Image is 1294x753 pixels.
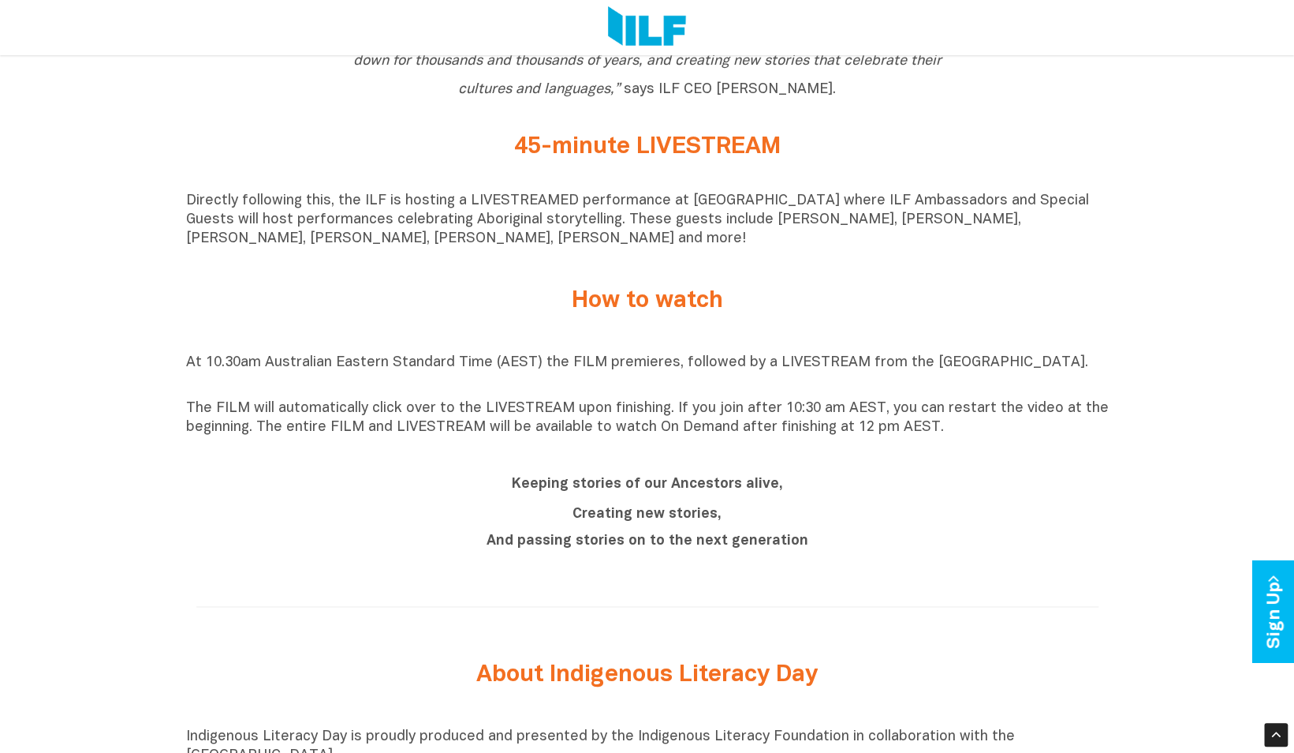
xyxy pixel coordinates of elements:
[186,399,1109,437] p: The FILM will automatically click over to the LIVESTREAM upon finishing. If you join after 10:30 ...
[186,354,1109,391] p: At 10.30am Australian Eastern Standard Time (AEST) the FILM premieres, followed by a LIVESTREAM f...
[487,534,808,548] b: And passing stories on to the next generation
[608,6,686,49] img: Logo
[512,478,783,491] b: Keeping stories of our Ancestors alive,
[353,26,942,96] span: says ILF CEO [PERSON_NAME].
[353,26,942,96] i: “These Communities are honouring the stories of their Ancestors that have been passed down for th...
[352,288,943,314] h2: How to watch
[352,134,943,160] h2: 45-minute LIVESTREAM
[352,662,943,688] h2: About Indigenous Literacy Day
[1264,723,1288,747] div: Scroll Back to Top
[186,192,1109,249] p: Directly following this, the ILF is hosting a LIVESTREAMED performance at [GEOGRAPHIC_DATA] where...
[572,508,722,521] b: Creating new stories,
